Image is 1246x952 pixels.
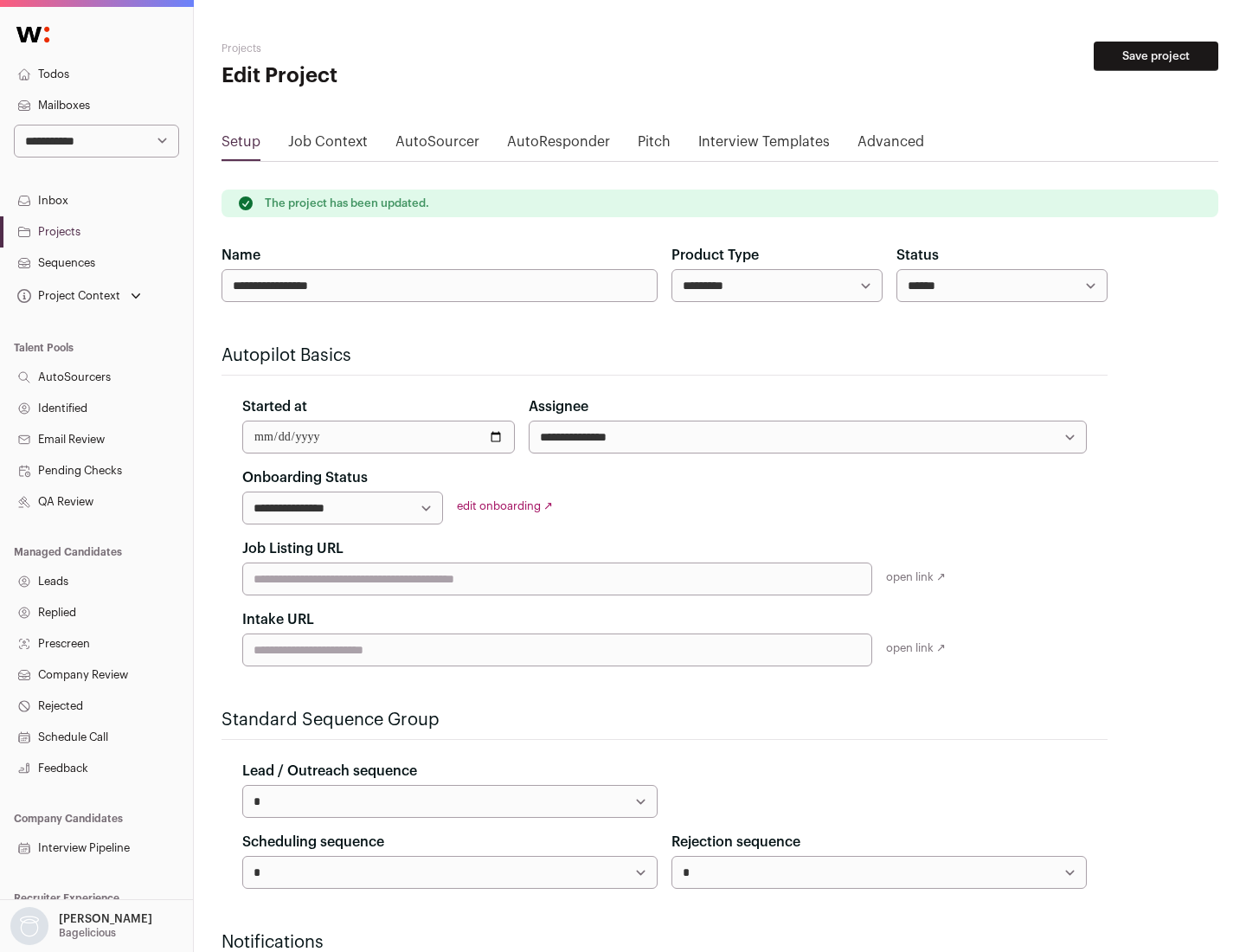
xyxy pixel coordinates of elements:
a: Job Context [288,132,368,159]
label: Onboarding Status [242,467,368,488]
div: Project Context [14,289,120,303]
img: Wellfound [7,17,59,52]
label: Job Listing URL [242,538,344,559]
button: Open dropdown [14,284,145,308]
p: Bagelicious [59,926,116,940]
a: Pitch [638,132,671,159]
p: The project has been updated. [265,196,429,210]
a: AutoResponder [507,132,610,159]
label: Rejection sequence [671,832,800,852]
a: edit onboarding ↗ [457,500,553,511]
button: Save project [1094,42,1218,71]
img: nopic.png [10,907,48,945]
a: Advanced [857,132,924,159]
label: Status [896,245,939,266]
h2: Projects [222,42,554,55]
h2: Autopilot Basics [222,344,1108,368]
label: Product Type [671,245,759,266]
a: AutoSourcer [395,132,479,159]
h1: Edit Project [222,62,554,90]
a: Setup [222,132,260,159]
label: Name [222,245,260,266]
label: Started at [242,396,307,417]
label: Lead / Outreach sequence [242,761,417,782]
p: [PERSON_NAME] [59,912,152,926]
label: Intake URL [242,609,314,630]
h2: Standard Sequence Group [222,708,1108,732]
label: Assignee [529,396,588,417]
a: Interview Templates [698,132,830,159]
button: Open dropdown [7,907,156,945]
label: Scheduling sequence [242,832,384,852]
